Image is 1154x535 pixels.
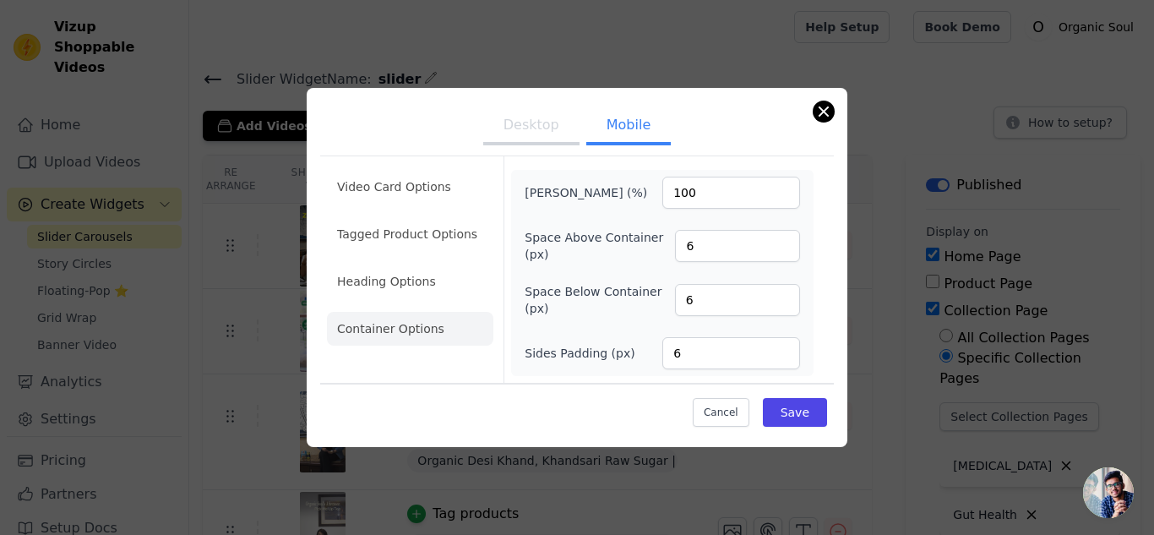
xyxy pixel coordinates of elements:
button: Desktop [483,108,580,145]
label: Space Below Container (px) [525,283,674,317]
li: Video Card Options [327,170,493,204]
li: Container Options [327,312,493,346]
button: Cancel [693,398,749,427]
div: Open chat [1083,467,1134,518]
li: Heading Options [327,265,493,298]
li: Tagged Product Options [327,217,493,251]
label: [PERSON_NAME] (%) [525,184,647,201]
button: Save [763,398,827,427]
button: Mobile [586,108,671,145]
button: Close modal [814,101,834,122]
label: Sides Padding (px) [525,345,634,362]
label: Space Above Container (px) [525,229,675,263]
